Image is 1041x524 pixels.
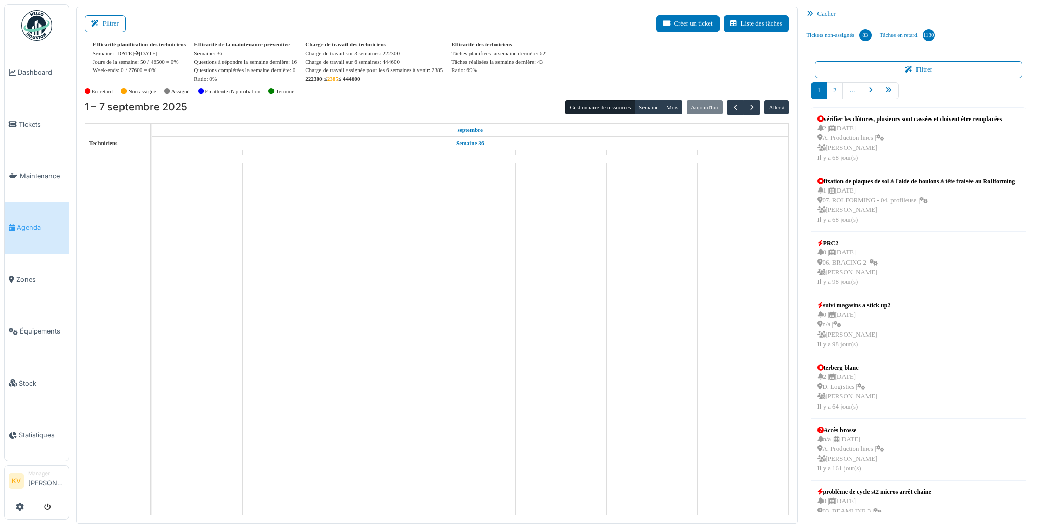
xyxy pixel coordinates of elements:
[305,75,443,83] div: 222300 ≤ ≤ 444600
[5,202,69,253] a: Agenda
[327,76,338,82] span: 2385
[194,40,297,49] div: Efficacité de la maintenance préventive
[5,305,69,357] a: Équipements
[815,61,1023,78] button: Filtrer
[454,137,486,150] a: Semaine 36
[21,10,52,41] img: Badge_color-CXgf-gQk.svg
[18,67,65,77] span: Dashboard
[276,150,301,163] a: 2 septembre 2025
[724,15,789,32] button: Liste des tâches
[842,82,862,99] a: …
[817,425,884,435] div: Accès brosse
[817,186,1015,225] div: 1 | [DATE] 07. ROLFORMING - 04. profileuse | [PERSON_NAME] Il y a 68 jour(s)
[687,100,723,114] button: Aujourd'hui
[276,87,294,96] label: Terminé
[93,58,186,66] div: Jours de la semaine: 50 / 46500 = 0%
[923,29,935,41] div: 1130
[17,223,65,232] span: Agenda
[194,66,297,75] div: Questions complétées la semaine dernière: 0
[803,7,1035,21] div: Cacher
[128,87,156,96] label: Non assigné
[28,470,65,478] div: Manager
[5,409,69,461] a: Statistiques
[876,21,939,49] a: Tâches en retard
[5,357,69,409] a: Stock
[817,114,1002,124] div: vérifier les clôtures, plusieurs sont cassées et doivent être remplacées
[817,372,878,412] div: 2 | [DATE] D. Logistics | [PERSON_NAME] Il y a 64 jour(s)
[19,120,65,129] span: Tickets
[5,150,69,202] a: Maintenance
[171,87,190,96] label: Assigné
[16,275,65,284] span: Zones
[93,40,186,49] div: Efficacité planification des techniciens
[817,487,931,496] div: problème de cycle st2 micros arrêt chaîne
[9,470,65,494] a: KV Manager[PERSON_NAME]
[188,150,207,163] a: 1 septembre 2025
[19,378,65,388] span: Stock
[817,363,878,372] div: terberg blanc
[93,49,186,58] div: Semaine: [DATE] [DATE]
[5,98,69,150] a: Tickets
[455,124,486,136] a: 1 septembre 2025
[815,174,1018,228] a: fixation de plaques de sol à l'aide de boulons à tête fraisée au Rollforming 1 |[DATE] 07. ROLFOR...
[803,21,876,49] a: Tickets non-assignés
[9,473,24,489] li: KV
[194,75,297,83] div: Ratio: 0%
[194,58,297,66] div: Questions à répondre la semaine dernière: 16
[641,150,662,163] a: 6 septembre 2025
[817,248,878,287] div: 0 | [DATE] 06. BRACING 2 | [PERSON_NAME] Il y a 98 jour(s)
[451,66,546,75] div: Ratio: 69%
[305,49,443,58] div: Charge de travail sur 3 semaines: 222300
[305,40,443,49] div: Charge de travail des techniciens
[85,101,187,113] h2: 1 – 7 septembre 2025
[815,423,887,477] a: Accès brosse n/a |[DATE] A. Production lines | [PERSON_NAME]Il y a 161 jour(s)
[859,29,872,41] div: 83
[727,100,743,115] button: Précédent
[815,298,894,352] a: suivi magasins a stick up2 0 |[DATE] n/a | [PERSON_NAME]Il y a 98 jour(s)
[815,112,1005,165] a: vérifier les clôtures, plusieurs sont cassées et doivent être remplacées 2 |[DATE] A. Production ...
[817,310,891,349] div: 0 | [DATE] n/a | [PERSON_NAME] Il y a 98 jour(s)
[305,58,443,66] div: Charge de travail sur 6 semaines: 444600
[461,150,479,163] a: 4 septembre 2025
[20,326,65,336] span: Équipements
[815,236,880,290] a: PRC2 0 |[DATE] 06. BRACING 2 | [PERSON_NAME]Il y a 98 jour(s)
[662,100,683,114] button: Mois
[743,100,760,115] button: Suivant
[635,100,663,114] button: Semaine
[656,15,720,32] button: Créer un ticket
[817,301,891,310] div: suivi magasins a stick up2
[194,49,297,58] div: Semaine: 36
[764,100,788,114] button: Aller à
[817,239,878,248] div: PRC2
[28,470,65,492] li: [PERSON_NAME]
[811,82,1027,107] nav: pager
[817,124,1002,163] div: 2 | [DATE] A. Production lines | [PERSON_NAME] Il y a 68 jour(s)
[93,66,186,75] div: Week-ends: 0 / 27600 = 0%
[369,150,389,163] a: 3 septembre 2025
[733,150,753,163] a: 7 septembre 2025
[89,140,118,146] span: Techniciens
[451,49,546,58] div: Tâches planifiées la semaine dernière: 62
[451,58,546,66] div: Tâches réalisées la semaine dernière: 43
[817,177,1015,186] div: fixation de plaques de sol à l'aide de boulons à tête fraisée au Rollforming
[817,435,884,474] div: n/a | [DATE] A. Production lines | [PERSON_NAME] Il y a 161 jour(s)
[205,87,260,96] label: En attente d'approbation
[5,254,69,305] a: Zones
[92,87,113,96] label: En retard
[305,66,443,75] div: Charge de travail assignée pour les 6 semaines à venir: 2385
[451,40,546,49] div: Efficacité des techniciens
[5,46,69,98] a: Dashboard
[827,82,843,99] a: 2
[20,171,65,181] span: Maintenance
[19,430,65,440] span: Statistiques
[811,82,827,99] a: 1
[85,15,126,32] button: Filtrer
[815,361,880,414] a: terberg blanc 2 |[DATE] D. Logistics | [PERSON_NAME]Il y a 64 jour(s)
[565,100,635,114] button: Gestionnaire de ressources
[551,150,571,163] a: 5 septembre 2025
